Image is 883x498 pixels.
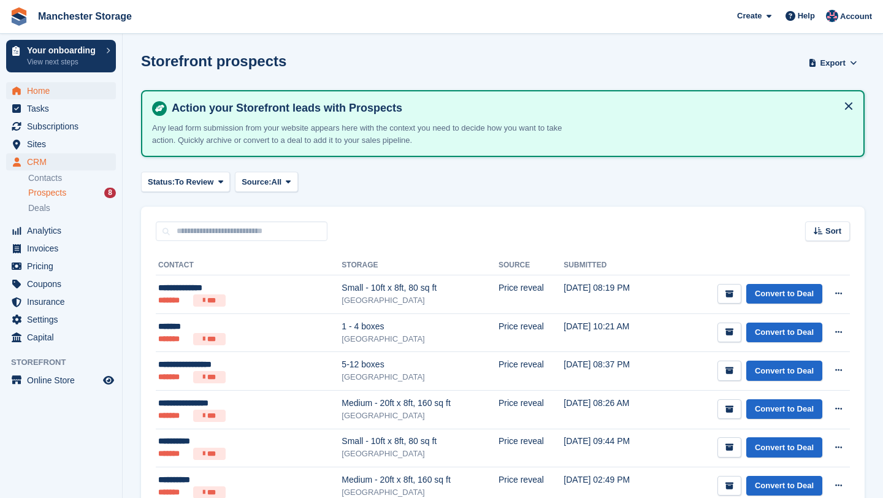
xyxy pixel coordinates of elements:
[746,284,822,304] a: Convert to Deal
[28,186,116,199] a: Prospects 8
[27,275,101,293] span: Coupons
[27,118,101,135] span: Subscriptions
[141,53,286,69] h1: Storefront prospects
[499,275,564,314] td: Price reveal
[499,352,564,391] td: Price reveal
[564,429,659,467] td: [DATE] 09:44 PM
[6,372,116,389] a: menu
[6,136,116,153] a: menu
[272,176,282,188] span: All
[27,222,101,239] span: Analytics
[342,358,499,371] div: 5-12 boxes
[28,202,116,215] a: Deals
[175,176,213,188] span: To Review
[342,371,499,383] div: [GEOGRAPHIC_DATA]
[27,100,101,117] span: Tasks
[564,275,659,314] td: [DATE] 08:19 PM
[27,311,101,328] span: Settings
[10,7,28,26] img: stora-icon-8386f47178a22dfd0bd8f6a31ec36ba5ce8667c1dd55bd0f319d3a0aa187defe.svg
[28,172,116,184] a: Contacts
[27,82,101,99] span: Home
[746,476,822,496] a: Convert to Deal
[148,176,175,188] span: Status:
[27,372,101,389] span: Online Store
[342,256,499,275] th: Storage
[141,172,230,192] button: Status: To Review
[746,361,822,381] a: Convert to Deal
[564,352,659,391] td: [DATE] 08:37 PM
[746,399,822,419] a: Convert to Deal
[342,333,499,345] div: [GEOGRAPHIC_DATA]
[6,240,116,257] a: menu
[342,448,499,460] div: [GEOGRAPHIC_DATA]
[6,293,116,310] a: menu
[152,122,581,146] p: Any lead form submission from your website appears here with the context you need to decide how y...
[342,473,499,486] div: Medium - 20ft x 8ft, 160 sq ft
[242,176,271,188] span: Source:
[499,313,564,352] td: Price reveal
[6,222,116,239] a: menu
[499,256,564,275] th: Source
[342,294,499,307] div: [GEOGRAPHIC_DATA]
[342,410,499,422] div: [GEOGRAPHIC_DATA]
[27,240,101,257] span: Invoices
[746,437,822,458] a: Convert to Deal
[342,282,499,294] div: Small - 10ft x 8ft, 80 sq ft
[6,275,116,293] a: menu
[6,82,116,99] a: menu
[27,153,101,170] span: CRM
[840,10,872,23] span: Account
[342,320,499,333] div: 1 - 4 boxes
[564,256,659,275] th: Submitted
[798,10,815,22] span: Help
[27,136,101,153] span: Sites
[564,313,659,352] td: [DATE] 10:21 AM
[342,435,499,448] div: Small - 10ft x 8ft, 80 sq ft
[156,256,342,275] th: Contact
[564,390,659,429] td: [DATE] 08:26 AM
[6,329,116,346] a: menu
[6,100,116,117] a: menu
[33,6,137,26] a: Manchester Storage
[27,258,101,275] span: Pricing
[27,56,100,67] p: View next steps
[342,397,499,410] div: Medium - 20ft x 8ft, 160 sq ft
[104,188,116,198] div: 8
[27,46,100,55] p: Your onboarding
[6,40,116,72] a: Your onboarding View next steps
[499,390,564,429] td: Price reveal
[820,57,846,69] span: Export
[6,258,116,275] a: menu
[27,329,101,346] span: Capital
[6,118,116,135] a: menu
[167,101,854,115] h4: Action your Storefront leads with Prospects
[11,356,122,369] span: Storefront
[27,293,101,310] span: Insurance
[746,323,822,343] a: Convert to Deal
[101,373,116,388] a: Preview store
[825,225,841,237] span: Sort
[28,187,66,199] span: Prospects
[499,429,564,467] td: Price reveal
[806,53,860,73] button: Export
[235,172,298,192] button: Source: All
[6,153,116,170] a: menu
[6,311,116,328] a: menu
[28,202,50,214] span: Deals
[737,10,762,22] span: Create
